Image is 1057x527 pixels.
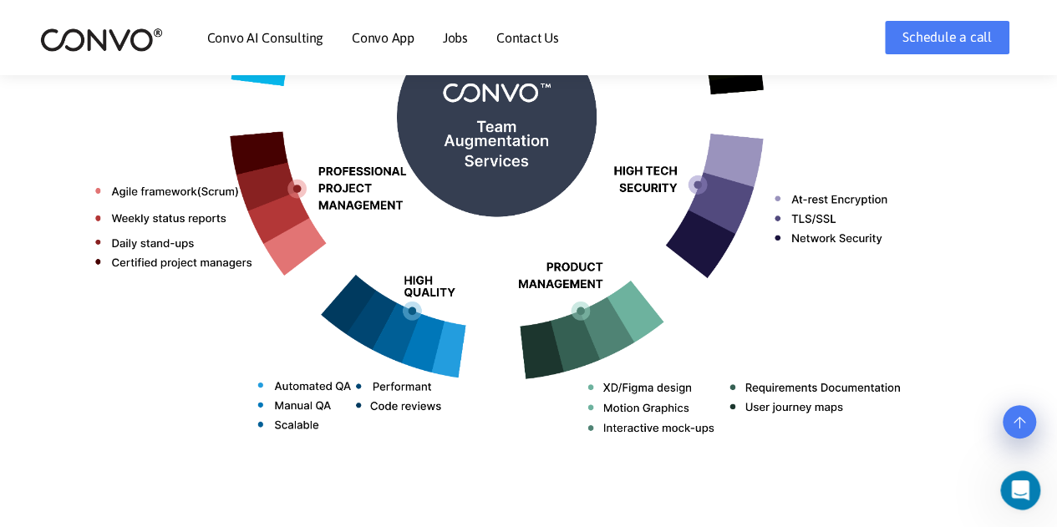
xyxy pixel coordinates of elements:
[207,31,323,44] a: Convo AI Consulting
[496,31,559,44] a: Contact Us
[1000,470,1052,510] iframe: Intercom live chat
[40,27,163,53] img: logo_2.png
[352,31,414,44] a: Convo App
[443,31,468,44] a: Jobs
[885,21,1009,54] a: Schedule a call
